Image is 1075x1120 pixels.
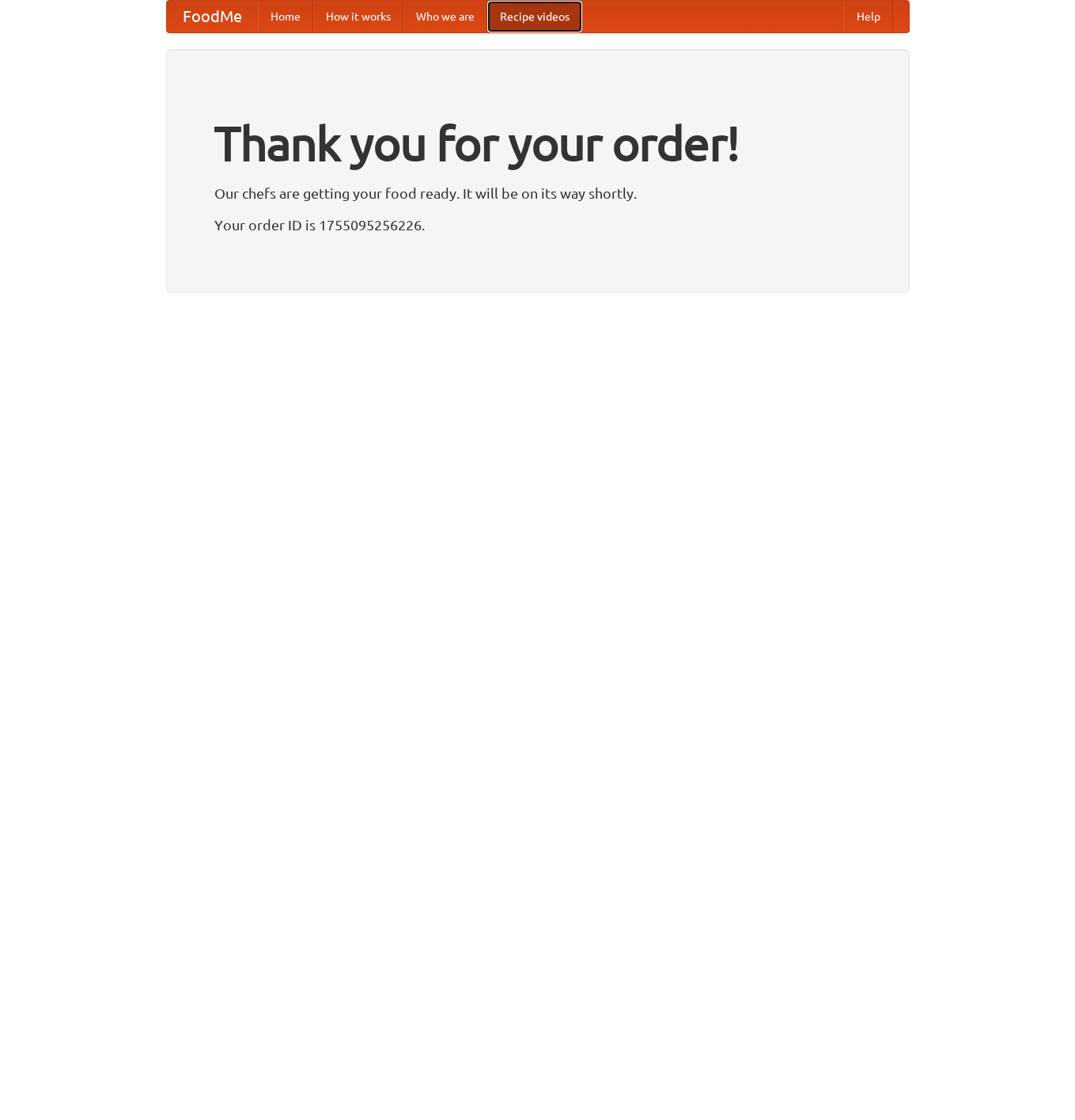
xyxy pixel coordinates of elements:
[844,1,893,32] a: Help
[403,1,487,32] a: Who we are
[214,181,861,205] p: Our chefs are getting your food ready. It will be on its way shortly.
[214,213,861,237] p: Your order ID is 1755095256226.
[313,1,403,32] a: How it works
[167,1,258,32] a: FoodMe
[214,105,861,181] h1: Thank you for your order!
[487,1,582,32] a: Recipe videos
[258,1,313,32] a: Home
